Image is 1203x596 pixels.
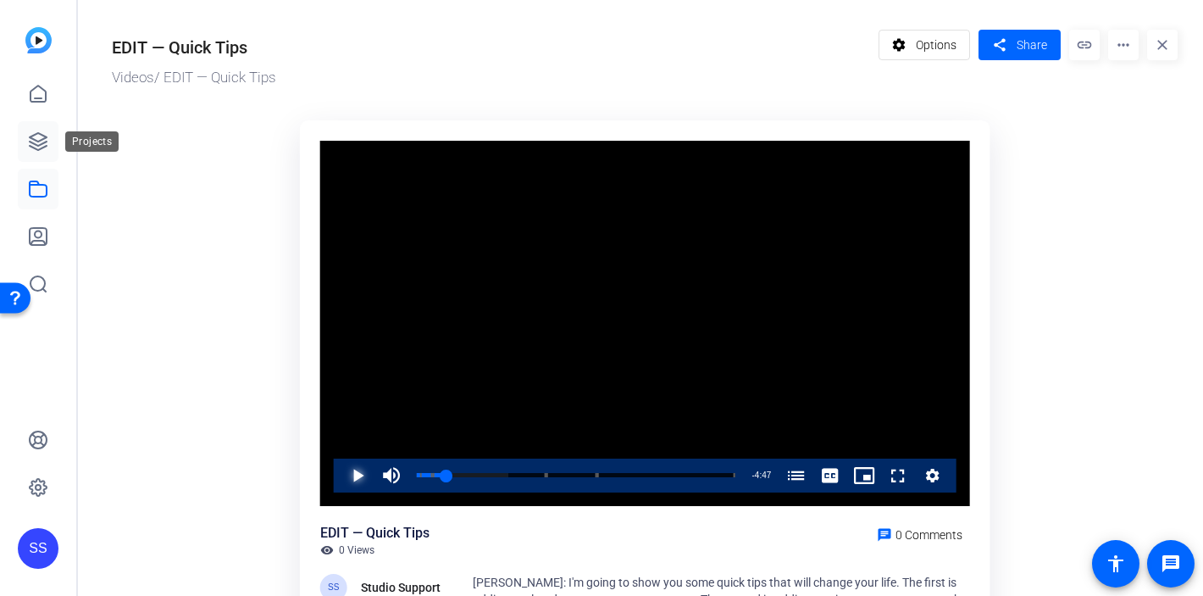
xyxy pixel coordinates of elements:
mat-icon: share [989,34,1010,57]
button: Picture-in-Picture [847,459,881,493]
img: blue-gradient.svg [25,27,52,53]
div: SS [18,528,58,569]
span: 4:47 [755,471,771,480]
span: 0 Comments [895,528,962,542]
mat-icon: accessibility [1106,554,1126,574]
mat-icon: link [1069,30,1100,60]
div: EDIT — Quick Tips [112,35,247,60]
button: Options [879,30,971,60]
div: / EDIT — Quick Tips [112,67,870,89]
mat-icon: visibility [320,543,334,557]
button: Mute [374,459,408,493]
span: Options [916,29,956,61]
div: Projects [65,131,119,152]
div: Video Player [320,141,970,506]
div: EDIT — Quick Tips [320,523,430,543]
div: Progress Bar [417,473,735,477]
span: 0 Views [339,543,374,557]
button: Share [978,30,1061,60]
span: Share [1017,36,1047,54]
mat-icon: close [1147,30,1178,60]
a: Videos [112,69,154,86]
span: - [752,471,755,480]
a: 0 Comments [870,523,969,543]
mat-icon: chat [877,527,892,543]
mat-icon: more_horiz [1108,30,1139,60]
mat-icon: settings [889,29,910,61]
mat-icon: message [1161,554,1181,574]
button: Captions [813,459,847,493]
button: Fullscreen [881,459,915,493]
button: Chapters [779,459,813,493]
button: Play [341,459,374,493]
